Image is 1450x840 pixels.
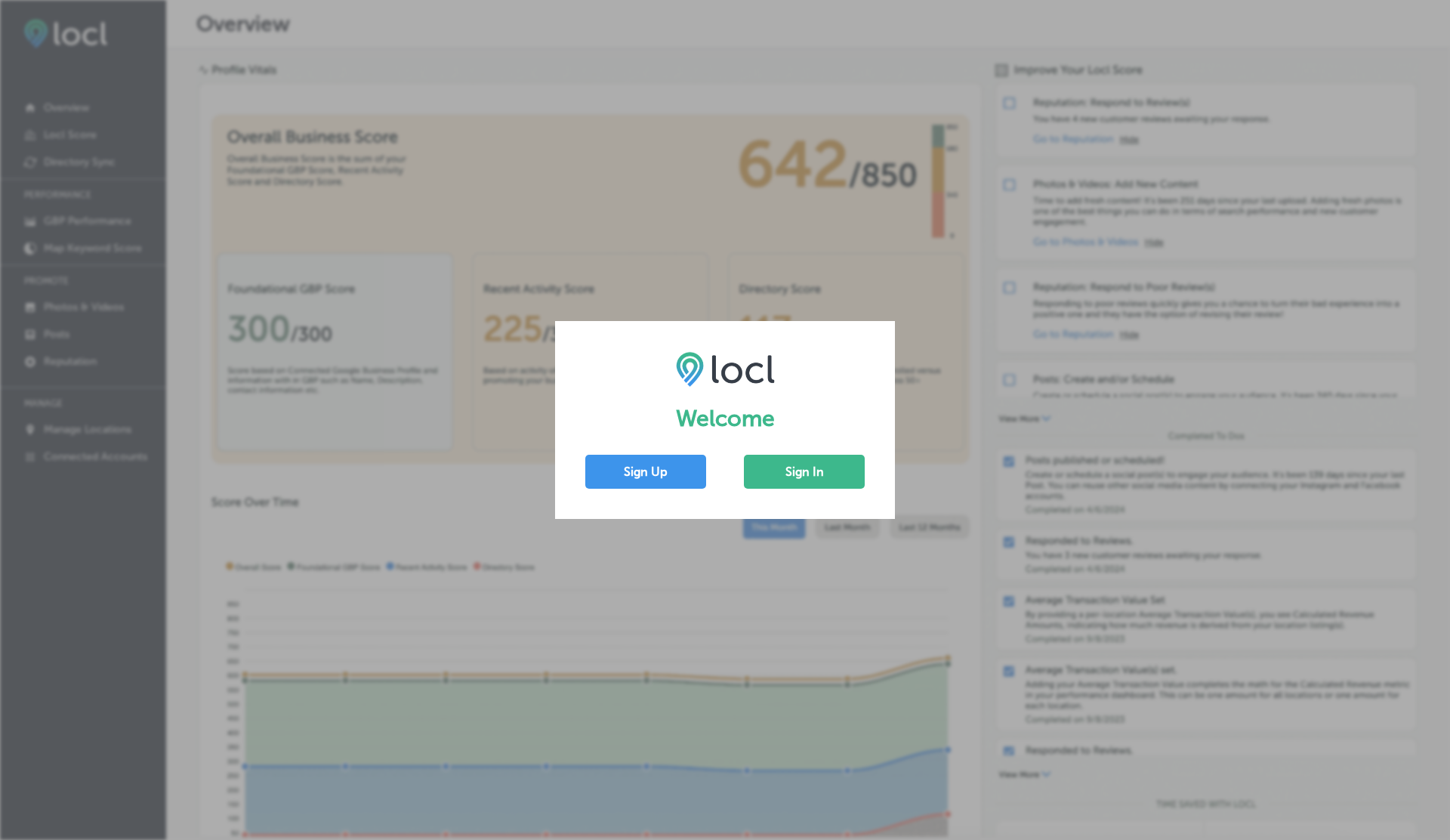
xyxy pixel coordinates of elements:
button: Sign In [744,455,865,489]
button: Sign Up [585,455,706,489]
img: LOCL logo [676,351,775,386]
h1: Welcome [585,405,865,432]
